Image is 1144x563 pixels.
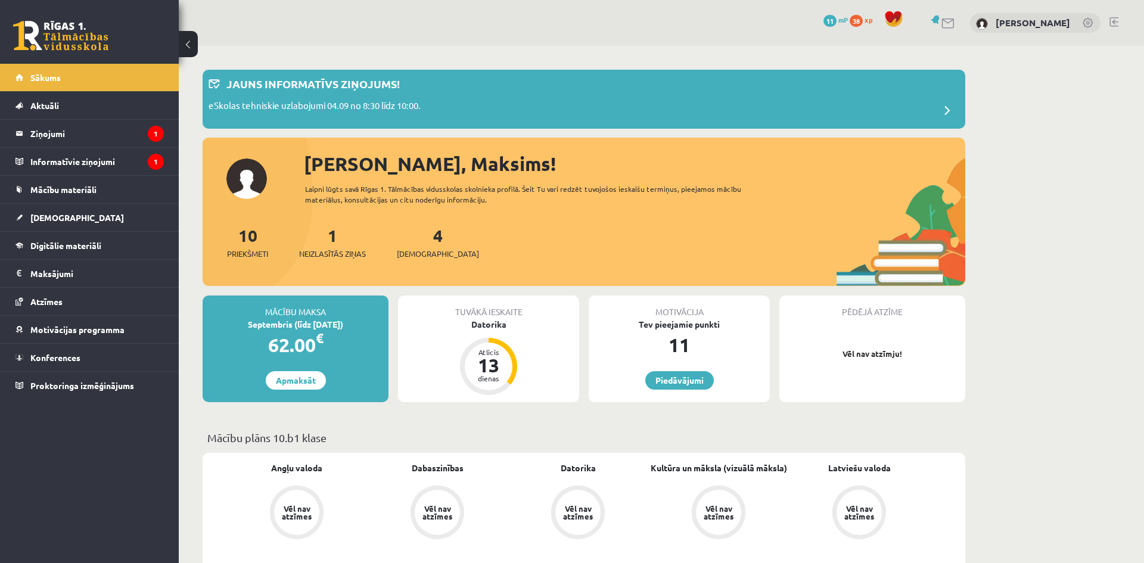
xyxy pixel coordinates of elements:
[316,329,324,347] span: €
[203,331,388,359] div: 62.00
[15,120,164,147] a: Ziņojumi1
[421,505,454,520] div: Vēl nav atzīmes
[838,15,848,24] span: mP
[398,318,579,397] a: Datorika Atlicis 13 dienas
[30,380,134,391] span: Proktoringa izmēģinājums
[266,371,326,390] a: Apmaksāt
[271,462,322,474] a: Angļu valoda
[30,324,125,335] span: Motivācijas programma
[651,462,787,474] a: Kultūra un māksla (vizuālā māksla)
[398,296,579,318] div: Tuvākā ieskaite
[15,64,164,91] a: Sākums
[508,486,648,542] a: Vēl nav atzīmes
[15,288,164,315] a: Atzīmes
[15,204,164,231] a: [DEMOGRAPHIC_DATA]
[226,76,400,92] p: Jauns informatīvs ziņojums!
[30,120,164,147] legend: Ziņojumi
[865,15,872,24] span: xp
[589,296,770,318] div: Motivācija
[589,318,770,331] div: Tev pieejamie punkti
[30,72,61,83] span: Sākums
[471,375,506,382] div: dienas
[471,356,506,375] div: 13
[30,260,164,287] legend: Maksājumi
[203,318,388,331] div: Septembris (līdz [DATE])
[823,15,848,24] a: 11 mP
[280,505,313,520] div: Vēl nav atzīmes
[227,248,268,260] span: Priekšmeti
[412,462,464,474] a: Dabaszinības
[30,352,80,363] span: Konferences
[30,184,97,195] span: Mācību materiāli
[305,183,763,205] div: Laipni lūgts savā Rīgas 1. Tālmācības vidusskolas skolnieka profilā. Šeit Tu vari redzēt tuvojošo...
[30,148,164,175] legend: Informatīvie ziņojumi
[304,150,965,178] div: [PERSON_NAME], Maksims!
[561,505,595,520] div: Vēl nav atzīmes
[15,260,164,287] a: Maksājumi
[589,331,770,359] div: 11
[828,462,891,474] a: Latviešu valoda
[15,92,164,119] a: Aktuāli
[15,176,164,203] a: Mācību materiāli
[203,296,388,318] div: Mācību maksa
[227,225,268,260] a: 10Priekšmeti
[823,15,837,27] span: 11
[15,148,164,175] a: Informatīvie ziņojumi1
[15,372,164,399] a: Proktoringa izmēģinājums
[850,15,863,27] span: 38
[843,505,876,520] div: Vēl nav atzīmes
[30,240,101,251] span: Digitālie materiāli
[785,348,959,360] p: Vēl nav atzīmju!
[299,248,366,260] span: Neizlasītās ziņas
[148,154,164,170] i: 1
[702,505,735,520] div: Vēl nav atzīmes
[367,486,508,542] a: Vēl nav atzīmes
[397,225,479,260] a: 4[DEMOGRAPHIC_DATA]
[561,462,596,474] a: Datorika
[207,430,960,446] p: Mācību plāns 10.b1 klase
[779,296,965,318] div: Pēdējā atzīme
[976,18,988,30] img: Maksims Cibuļskis
[15,232,164,259] a: Digitālie materiāli
[30,296,63,307] span: Atzīmes
[789,486,929,542] a: Vēl nav atzīmes
[645,371,714,390] a: Piedāvājumi
[30,100,59,111] span: Aktuāli
[996,17,1070,29] a: [PERSON_NAME]
[850,15,878,24] a: 38 xp
[148,126,164,142] i: 1
[209,99,421,116] p: eSkolas tehniskie uzlabojumi 04.09 no 8:30 līdz 10:00.
[15,344,164,371] a: Konferences
[648,486,789,542] a: Vēl nav atzīmes
[13,21,108,51] a: Rīgas 1. Tālmācības vidusskola
[15,316,164,343] a: Motivācijas programma
[471,349,506,356] div: Atlicis
[209,76,959,123] a: Jauns informatīvs ziņojums! eSkolas tehniskie uzlabojumi 04.09 no 8:30 līdz 10:00.
[397,248,479,260] span: [DEMOGRAPHIC_DATA]
[398,318,579,331] div: Datorika
[299,225,366,260] a: 1Neizlasītās ziņas
[30,212,124,223] span: [DEMOGRAPHIC_DATA]
[226,486,367,542] a: Vēl nav atzīmes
